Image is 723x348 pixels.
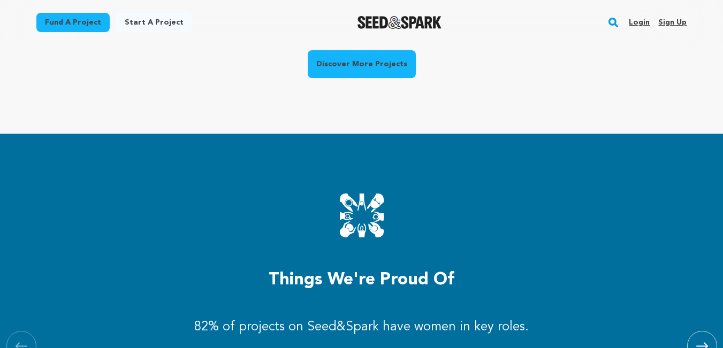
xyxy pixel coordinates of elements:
[308,50,416,78] a: Discover More Projects
[36,13,110,32] a: Fund a project
[116,13,192,32] a: Start a project
[340,194,384,237] img: Seed&Spark Community Icon
[629,14,650,31] a: Login
[658,14,687,31] a: Sign up
[194,319,529,336] p: 82% of projects on Seed&Spark have women in key roles.
[357,16,442,29] a: Seed&Spark Homepage
[357,16,442,29] img: Seed&Spark Logo Dark Mode
[36,267,687,293] h3: Things we're proud of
